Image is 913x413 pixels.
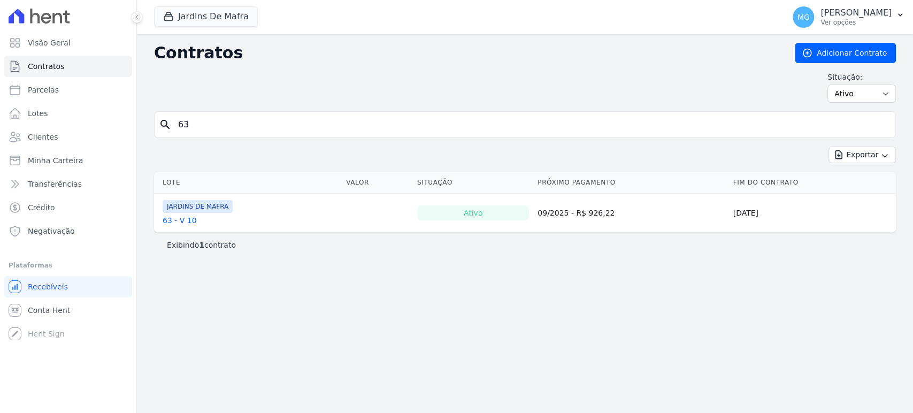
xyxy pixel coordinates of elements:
button: Jardins De Mafra [154,6,258,27]
span: Conta Hent [28,305,70,316]
a: Negativação [4,220,132,242]
a: Crédito [4,197,132,218]
p: Exibindo contrato [167,240,236,250]
label: Situação: [827,72,896,82]
span: Transferências [28,179,82,189]
span: Parcelas [28,85,59,95]
th: Fim do Contrato [728,172,896,194]
div: Plataformas [9,259,128,272]
span: MG [797,13,810,21]
button: MG [PERSON_NAME] Ver opções [784,2,913,32]
i: search [159,118,172,131]
a: Contratos [4,56,132,77]
a: Visão Geral [4,32,132,53]
span: Crédito [28,202,55,213]
a: Parcelas [4,79,132,101]
button: Exportar [828,147,896,163]
p: [PERSON_NAME] [820,7,892,18]
a: Adicionar Contrato [795,43,896,63]
h2: Contratos [154,43,778,63]
b: 1 [199,241,204,249]
a: 63 - V 10 [163,215,197,226]
span: Minha Carteira [28,155,83,166]
span: Negativação [28,226,75,236]
span: Contratos [28,61,64,72]
th: Situação [413,172,533,194]
span: Visão Geral [28,37,71,48]
span: Clientes [28,132,58,142]
a: Transferências [4,173,132,195]
a: Recebíveis [4,276,132,297]
th: Próximo Pagamento [533,172,728,194]
a: Conta Hent [4,300,132,321]
th: Valor [342,172,413,194]
input: Buscar por nome do lote [172,114,891,135]
th: Lote [154,172,342,194]
a: 09/2025 - R$ 926,22 [538,209,615,217]
p: Ver opções [820,18,892,27]
a: Clientes [4,126,132,148]
a: Minha Carteira [4,150,132,171]
span: Recebíveis [28,281,68,292]
td: [DATE] [728,194,896,233]
span: JARDINS DE MAFRA [163,200,233,213]
span: Lotes [28,108,48,119]
div: Ativo [417,205,529,220]
a: Lotes [4,103,132,124]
